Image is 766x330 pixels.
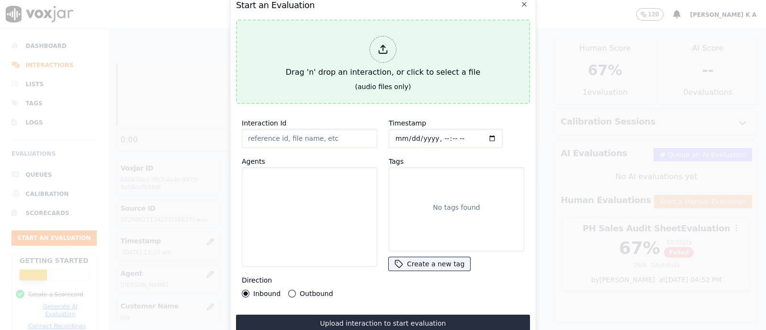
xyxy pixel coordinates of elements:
div: Drag 'n' drop an interaction, or click to select a file [282,32,484,82]
label: Agents [242,158,265,165]
label: Direction [242,276,272,284]
label: Tags [389,158,404,165]
label: Outbound [300,290,333,297]
label: Inbound [253,290,281,297]
input: reference id, file name, etc [242,129,377,148]
div: (audio files only) [355,82,411,91]
label: Interaction Id [242,119,286,127]
button: Drag 'n' drop an interaction, or click to select a file (audio files only) [236,20,530,104]
button: Create a new tag [389,257,470,271]
label: Timestamp [389,119,426,127]
p: No tags found [433,203,480,212]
